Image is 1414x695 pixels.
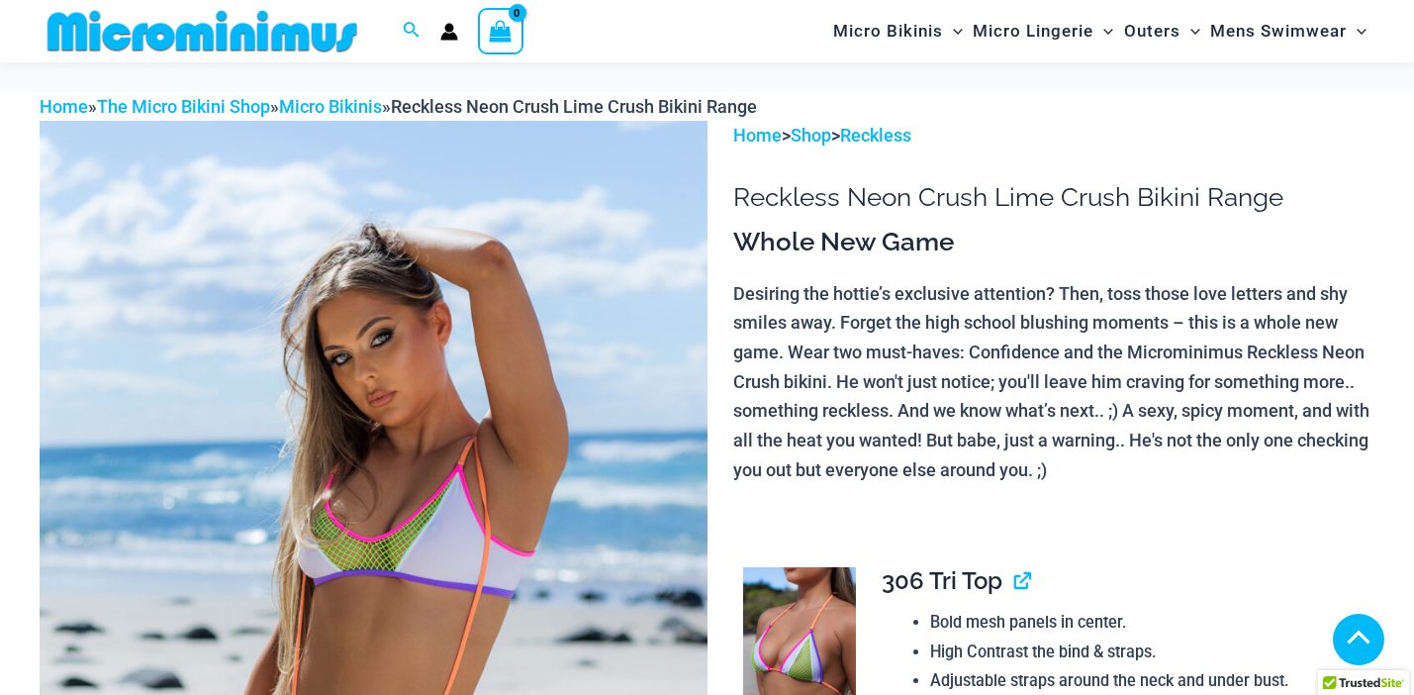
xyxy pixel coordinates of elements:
[733,279,1374,485] p: Desiring the hottie’s exclusive attention? Then, toss those love letters and shy smiles away. For...
[1347,6,1367,56] span: Menu Toggle
[828,6,968,56] a: Micro BikinisMenu ToggleMenu Toggle
[791,125,831,146] a: Shop
[882,566,1002,595] span: 306 Tri Top
[40,96,88,117] a: Home
[440,23,458,41] a: Account icon link
[391,96,757,117] span: Reckless Neon Crush Lime Crush Bikini Range
[833,6,943,56] span: Micro Bikinis
[40,9,365,53] img: MM SHOP LOGO FLAT
[1210,6,1347,56] span: Mens Swimwear
[930,608,1359,638] li: Bold mesh panels in center.
[97,96,270,117] a: The Micro Bikini Shop
[478,8,523,53] a: View Shopping Cart, empty
[733,121,1374,150] p: > >
[733,226,1374,259] h3: Whole New Game
[930,638,1359,667] li: High Contrast the bind & straps.
[403,19,421,44] a: Search icon link
[1205,6,1371,56] a: Mens SwimwearMenu ToggleMenu Toggle
[733,182,1374,213] h1: Reckless Neon Crush Lime Crush Bikini Range
[1119,6,1205,56] a: OutersMenu ToggleMenu Toggle
[968,6,1118,56] a: Micro LingerieMenu ToggleMenu Toggle
[943,6,963,56] span: Menu Toggle
[1180,6,1200,56] span: Menu Toggle
[1124,6,1180,56] span: Outers
[40,96,757,117] span: » » »
[825,3,1374,59] nav: Site Navigation
[279,96,382,117] a: Micro Bikinis
[973,6,1093,56] span: Micro Lingerie
[1093,6,1113,56] span: Menu Toggle
[840,125,911,146] a: Reckless
[733,125,782,146] a: Home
